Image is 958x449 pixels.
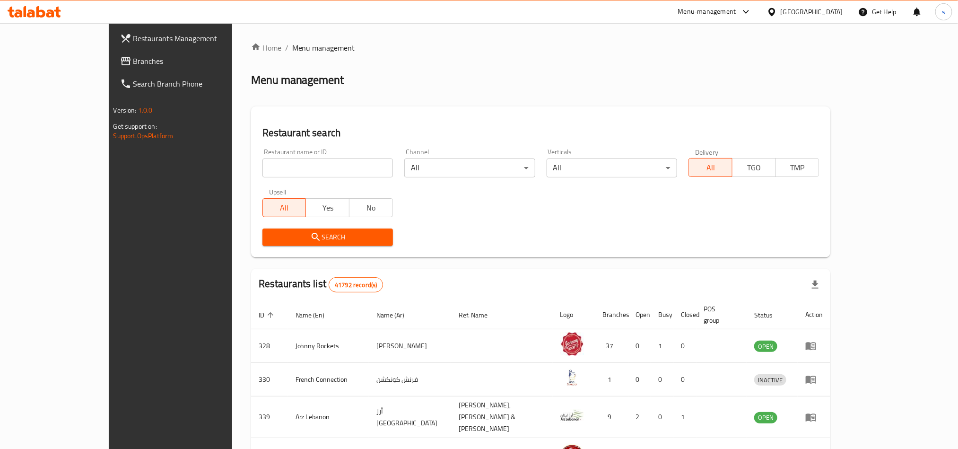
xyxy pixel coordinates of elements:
div: Menu [805,374,823,385]
td: Johnny Rockets [288,329,369,363]
td: 2 [628,396,651,438]
div: OPEN [754,341,777,352]
button: All [688,158,732,177]
td: 0 [628,363,651,396]
td: [PERSON_NAME] [369,329,451,363]
a: Search Branch Phone [113,72,269,95]
button: TGO [732,158,776,177]
span: Restaurants Management [133,33,261,44]
label: Delivery [695,149,719,155]
button: Yes [305,198,349,217]
span: Name (Ar) [376,309,417,321]
button: No [349,198,393,217]
span: Branches [133,55,261,67]
span: Get support on: [113,120,157,132]
th: Open [628,300,651,329]
td: 0 [628,329,651,363]
span: OPEN [754,412,777,423]
span: 1.0.0 [138,104,153,116]
span: Search [270,231,385,243]
h2: Restaurants list [259,277,383,292]
span: TMP [780,161,816,175]
th: Closed [674,300,697,329]
span: Name (En) [296,309,337,321]
td: 1 [674,396,697,438]
td: 330 [251,363,288,396]
td: 1 [651,329,674,363]
div: [GEOGRAPHIC_DATA] [781,7,843,17]
span: s [942,7,945,17]
li: / [285,42,288,53]
td: فرنش كونكشن [369,363,451,396]
td: 328 [251,329,288,363]
th: Action [798,300,830,329]
h2: Restaurant search [262,126,819,140]
nav: breadcrumb [251,42,831,53]
span: Menu management [292,42,355,53]
span: No [353,201,389,215]
a: Branches [113,50,269,72]
span: Status [754,309,785,321]
img: French Connection [560,366,584,389]
div: Menu [805,412,823,423]
td: 9 [595,396,628,438]
td: 0 [674,363,697,396]
span: All [267,201,303,215]
span: TGO [736,161,772,175]
h2: Menu management [251,72,344,88]
td: 0 [651,363,674,396]
td: 37 [595,329,628,363]
button: Search [262,229,393,246]
span: Search Branch Phone [133,78,261,89]
a: Restaurants Management [113,27,269,50]
th: Branches [595,300,628,329]
span: 41792 record(s) [329,281,383,290]
td: 0 [651,396,674,438]
a: Support.OpsPlatform [113,130,174,142]
td: [PERSON_NAME],[PERSON_NAME] & [PERSON_NAME] [451,396,553,438]
span: INACTIVE [754,375,786,386]
th: Busy [651,300,674,329]
div: All [547,158,677,177]
div: Menu-management [678,6,736,18]
td: أرز [GEOGRAPHIC_DATA] [369,396,451,438]
input: Search for restaurant name or ID.. [262,158,393,177]
td: 0 [674,329,697,363]
td: Arz Lebanon [288,396,369,438]
label: Upsell [269,189,287,195]
img: Arz Lebanon [560,404,584,427]
span: Version: [113,104,137,116]
td: French Connection [288,363,369,396]
span: Yes [310,201,346,215]
div: Menu [805,340,823,352]
div: Export file [804,273,827,296]
button: TMP [775,158,819,177]
span: ID [259,309,277,321]
span: All [693,161,729,175]
span: Ref. Name [459,309,500,321]
span: POS group [704,303,736,326]
div: Total records count [329,277,383,292]
img: Johnny Rockets [560,332,584,356]
div: All [404,158,535,177]
button: All [262,198,306,217]
span: OPEN [754,341,777,352]
th: Logo [553,300,595,329]
td: 1 [595,363,628,396]
td: 339 [251,396,288,438]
